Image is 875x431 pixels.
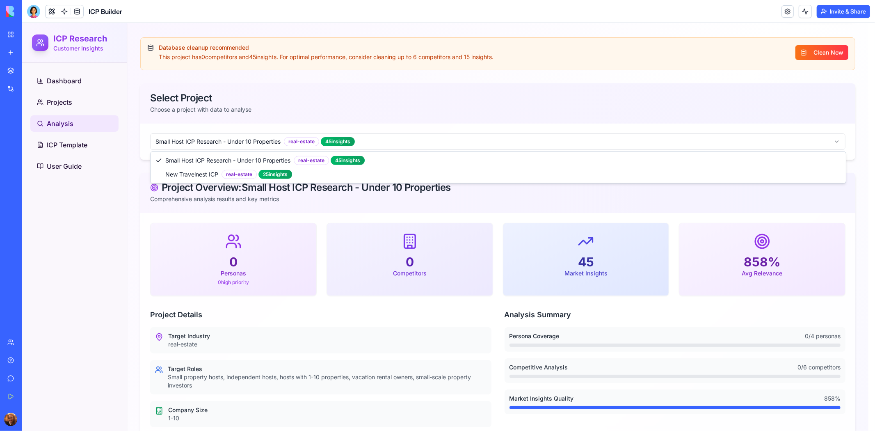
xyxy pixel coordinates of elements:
div: real-estate [199,147,235,156]
div: 25 insights [236,147,270,156]
div: 45 insights [308,133,343,142]
button: Invite & Share [817,5,870,18]
span: ICP Builder [89,7,122,16]
span: New Travelnest ICP [143,147,196,156]
div: real-estate [272,133,307,142]
img: ACg8ocKW1DqRt3DzdFhaMOehSF_DUco4x3vN4-i2MIuDdUBhkNTw4YU=s96-c [4,413,17,426]
span: Small Host ICP Research - Under 10 Properties [143,133,268,142]
img: logo [6,6,57,17]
